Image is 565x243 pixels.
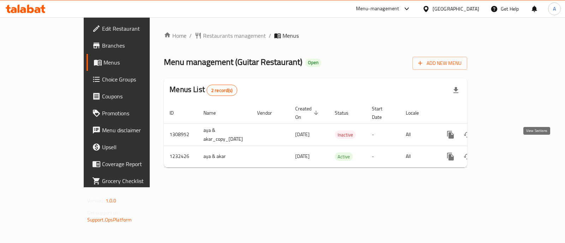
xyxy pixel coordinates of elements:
td: 1308952 [164,123,198,146]
span: ID [169,109,183,117]
td: - [366,123,400,146]
span: Vendor [257,109,281,117]
a: Restaurants management [195,31,266,40]
li: / [269,31,271,40]
span: [DATE] [295,130,310,139]
span: Open [305,60,321,66]
span: Edit Restaurant [102,24,172,33]
span: Menu disclaimer [102,126,172,134]
span: Active [335,153,353,161]
div: Total records count [207,85,237,96]
span: 1.0.0 [106,196,117,205]
div: Open [305,59,321,67]
span: Menus [103,58,172,67]
a: Coverage Report [87,156,178,172]
a: Grocery Checklist [87,172,178,189]
span: Created On [295,104,321,121]
td: aya & akar [198,146,251,167]
span: Menu management ( Guitar Restaurant ) [164,54,302,70]
td: - [366,146,400,167]
table: enhanced table [164,102,516,168]
span: Locale [406,109,428,117]
div: Export file [447,82,464,99]
button: Change Status [459,148,476,165]
a: Upsell [87,139,178,156]
a: Promotions [87,105,178,122]
button: more [442,148,459,165]
a: Edit Restaurant [87,20,178,37]
td: 1232426 [164,146,198,167]
a: Branches [87,37,178,54]
button: Add New Menu [412,57,467,70]
button: more [442,126,459,143]
span: Name [203,109,225,117]
span: Status [335,109,358,117]
h2: Menus List [169,84,237,96]
span: Coupons [102,92,172,101]
span: Version: [87,196,105,205]
td: All [400,146,436,167]
span: Start Date [372,104,392,121]
nav: breadcrumb [164,31,467,40]
span: Grocery Checklist [102,177,172,185]
span: [DATE] [295,152,310,161]
span: Promotions [102,109,172,117]
span: Get support on: [87,208,120,217]
span: 2 record(s) [207,87,237,94]
a: Menu disclaimer [87,122,178,139]
span: Menus [282,31,299,40]
span: A [553,5,556,13]
div: [GEOGRAPHIC_DATA] [433,5,479,13]
a: Choice Groups [87,71,178,88]
td: aya & akar_copy_[DATE] [198,123,251,146]
span: Choice Groups [102,75,172,84]
span: Upsell [102,143,172,151]
td: All [400,123,436,146]
span: Coverage Report [102,160,172,168]
a: Support.OpsPlatform [87,215,132,224]
div: Menu-management [356,5,399,13]
span: Add New Menu [418,59,462,68]
span: Restaurants management [203,31,266,40]
th: Actions [436,102,516,124]
li: / [189,31,192,40]
a: Coupons [87,88,178,105]
span: Inactive [335,131,356,139]
a: Menus [87,54,178,71]
span: Branches [102,41,172,50]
